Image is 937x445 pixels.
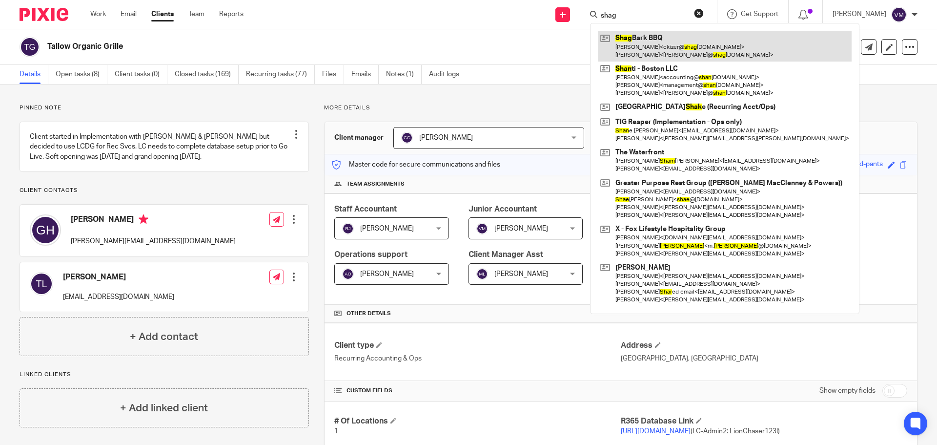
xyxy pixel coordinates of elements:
[351,65,379,84] a: Emails
[429,65,467,84] a: Audit logs
[47,42,637,52] h2: Tallow Organic Grille
[324,104,917,112] p: More details
[71,236,236,246] p: [PERSON_NAME][EMAIL_ADDRESS][DOMAIN_NAME]
[600,12,688,21] input: Search
[360,271,414,277] span: [PERSON_NAME]
[833,9,886,19] p: [PERSON_NAME]
[120,401,208,416] h4: + Add linked client
[115,65,167,84] a: Client tasks (0)
[219,9,244,19] a: Reports
[386,65,422,84] a: Notes (1)
[334,340,621,351] h4: Client type
[20,187,309,194] p: Client contacts
[20,37,40,57] img: svg%3E
[476,223,488,234] img: svg%3E
[63,272,174,282] h4: [PERSON_NAME]
[346,310,391,318] span: Other details
[621,428,691,435] a: [URL][DOMAIN_NAME]
[346,180,405,188] span: Team assignments
[621,416,907,426] h4: R365 Database Link
[130,329,198,344] h4: + Add contact
[419,134,473,141] span: [PERSON_NAME]
[322,65,344,84] a: Files
[20,104,309,112] p: Pinned note
[360,225,414,232] span: [PERSON_NAME]
[56,65,107,84] a: Open tasks (8)
[332,160,500,170] p: Master code for secure communications and files
[342,223,354,234] img: svg%3E
[175,65,239,84] a: Closed tasks (169)
[621,354,907,363] p: [GEOGRAPHIC_DATA], [GEOGRAPHIC_DATA]
[334,133,384,143] h3: Client manager
[468,205,537,213] span: Junior Accountant
[891,7,907,22] img: svg%3E
[621,340,907,351] h4: Address
[494,225,548,232] span: [PERSON_NAME]
[334,428,338,435] span: 1
[71,214,236,227] h4: [PERSON_NAME]
[694,8,704,18] button: Clear
[188,9,204,19] a: Team
[401,132,413,144] img: svg%3E
[90,9,106,19] a: Work
[246,65,315,84] a: Recurring tasks (77)
[20,65,48,84] a: Details
[621,428,780,435] span: (LC-Admin2: LionChaser123!)
[20,371,309,379] p: Linked clients
[819,386,876,396] label: Show empty fields
[342,268,354,280] img: svg%3E
[139,214,148,224] i: Primary
[334,387,621,395] h4: CUSTOM FIELDS
[30,272,53,296] img: svg%3E
[334,205,397,213] span: Staff Accountant
[334,416,621,426] h4: # Of Locations
[334,354,621,363] p: Recurring Accounting & Ops
[334,251,407,258] span: Operations support
[30,214,61,246] img: svg%3E
[63,292,174,302] p: [EMAIL_ADDRESS][DOMAIN_NAME]
[121,9,137,19] a: Email
[20,8,68,21] img: Pixie
[741,11,778,18] span: Get Support
[476,268,488,280] img: svg%3E
[468,251,543,258] span: Client Manager Asst
[494,271,548,277] span: [PERSON_NAME]
[151,9,174,19] a: Clients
